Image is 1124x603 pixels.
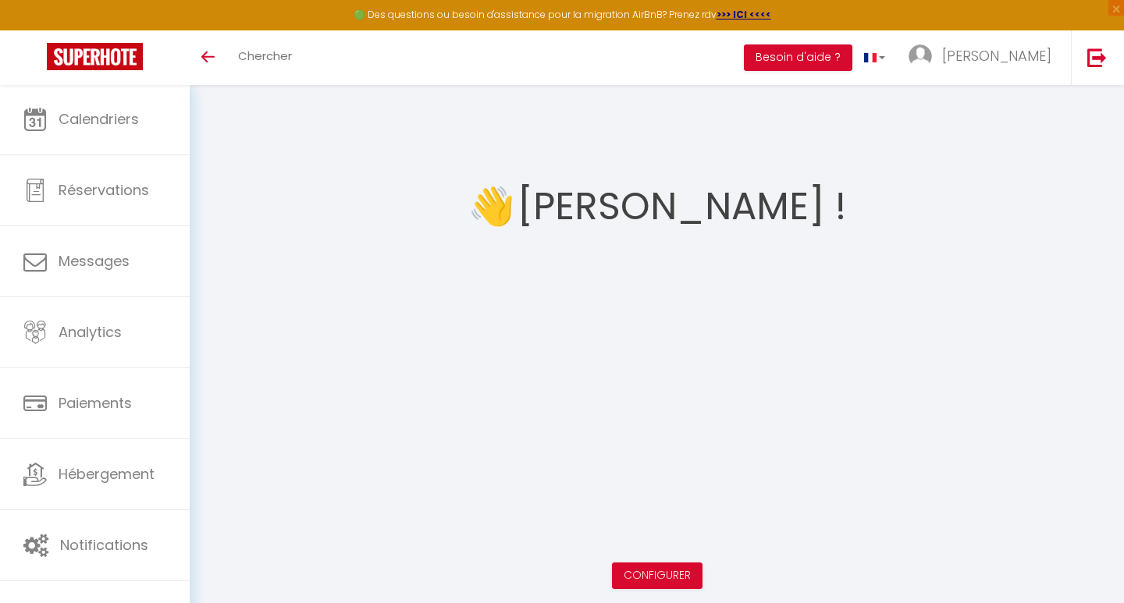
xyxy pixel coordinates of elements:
[59,322,122,342] span: Analytics
[717,8,771,21] a: >>> ICI <<<<
[407,254,907,534] iframe: welcome-outil.mov
[1087,48,1107,67] img: logout
[518,160,846,254] h1: [PERSON_NAME] !
[47,43,143,70] img: Super Booking
[897,30,1071,85] a: ... [PERSON_NAME]
[624,567,691,583] a: Configurer
[59,464,155,484] span: Hébergement
[744,44,852,71] button: Besoin d'aide ?
[59,180,149,200] span: Réservations
[60,535,148,555] span: Notifications
[909,44,932,68] img: ...
[59,109,139,129] span: Calendriers
[226,30,304,85] a: Chercher
[468,177,515,236] span: 👋
[59,251,130,271] span: Messages
[238,48,292,64] span: Chercher
[942,46,1051,66] span: [PERSON_NAME]
[612,562,702,589] button: Configurer
[59,393,132,413] span: Paiements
